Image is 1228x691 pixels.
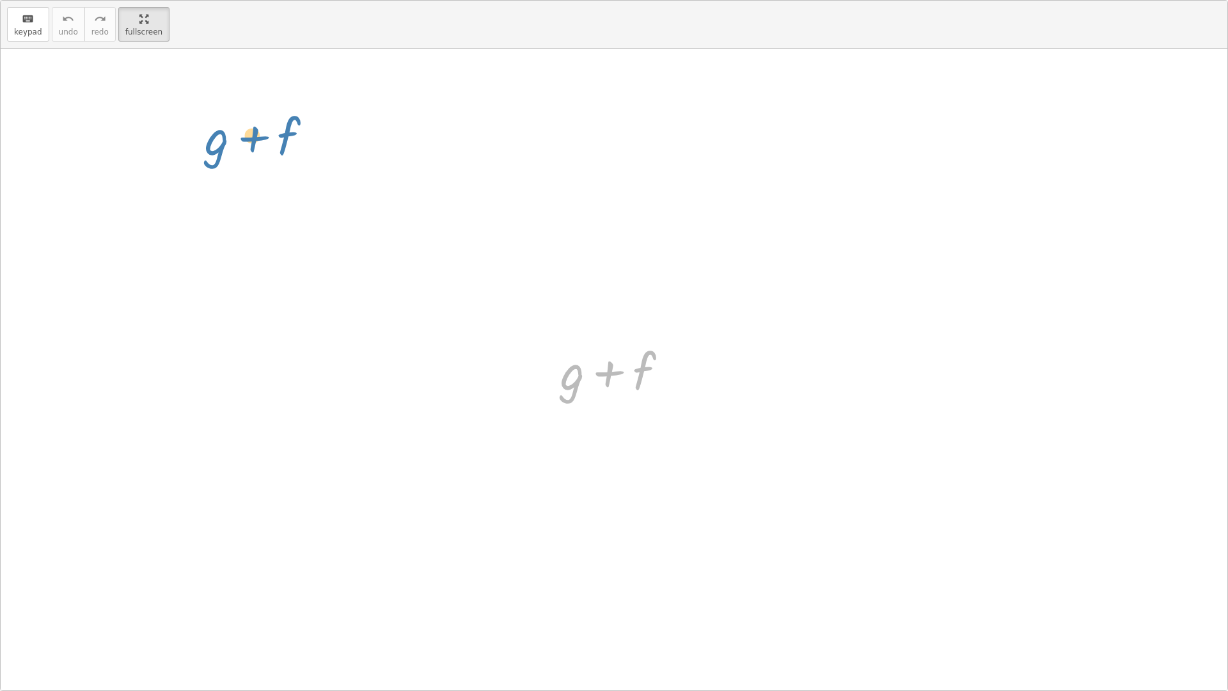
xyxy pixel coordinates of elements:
[52,7,85,42] button: undoundo
[22,12,34,27] i: keyboard
[118,7,169,42] button: fullscreen
[7,7,49,42] button: keyboardkeypad
[84,7,116,42] button: redoredo
[62,12,74,27] i: undo
[91,28,109,36] span: redo
[125,28,162,36] span: fullscreen
[94,12,106,27] i: redo
[14,28,42,36] span: keypad
[59,28,78,36] span: undo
